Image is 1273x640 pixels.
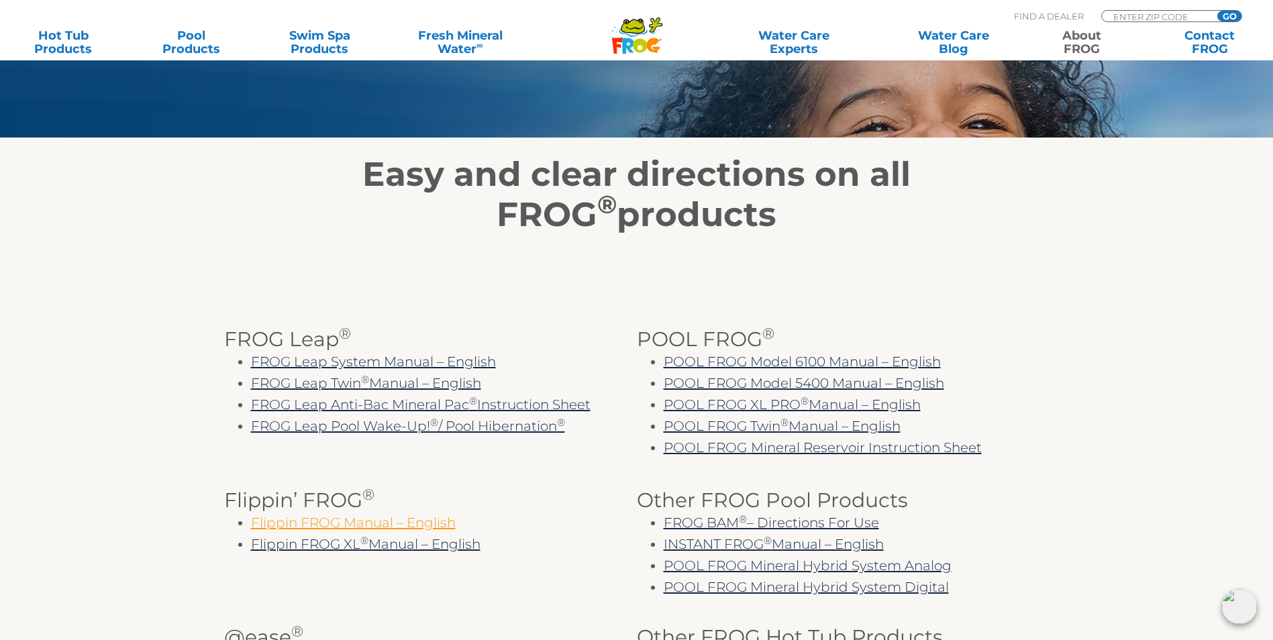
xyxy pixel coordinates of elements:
a: POOL FROG Model 6100 Manual – English [664,354,941,370]
h3: POOL FROG [637,328,1050,351]
a: ContactFROG [1160,29,1260,56]
sup: ® [557,416,565,429]
a: POOL FROG Twin®Manual – English [664,418,901,434]
h3: Flippin’ FROG [224,489,637,512]
a: INSTANT FROG®Manual – English [664,536,884,552]
a: FROG Leap Twin®Manual – English [251,375,481,391]
h2: Easy and clear directions on all FROG products [224,154,1050,235]
a: POOL FROG Mineral Hybrid System Analog [664,557,952,574]
a: FROG BAM®– Directions For Use [664,515,879,531]
a: Water CareBlog [903,29,1003,56]
sup: ® [339,324,351,343]
a: Swim SpaProducts [270,29,370,56]
sup: ® [360,534,368,547]
sup: ® [780,416,788,429]
sup: ® [362,485,374,504]
sup: ® [361,373,369,386]
sup: ® [739,513,747,525]
h3: Other FROG Pool Products [637,489,1050,512]
a: FROG Leap System Manual – English [251,354,496,370]
sup: ® [597,189,617,219]
sup: ® [430,416,438,429]
sup: ® [801,394,809,407]
p: Find A Dealer [1014,10,1084,22]
img: openIcon [1222,589,1257,624]
input: GO [1217,11,1241,21]
input: Zip Code Form [1112,11,1203,22]
a: FROG Leap Pool Wake-Up!®/ Pool Hibernation® [251,418,565,434]
h3: FROG Leap [224,328,637,351]
sup: ∞ [476,40,483,50]
a: AboutFROG [1031,29,1131,56]
a: Fresh MineralWater∞ [398,29,523,56]
a: POOL FROG Mineral Hybrid System Digital [664,579,949,595]
a: Flippin FROG Manual – English [251,515,456,531]
a: Water CareExperts [713,29,875,56]
sup: ® [764,534,772,547]
a: PoolProducts [142,29,242,56]
a: POOL FROG XL PRO®Manual – English [664,396,921,413]
a: POOL FROGMineral Reservoir Instruction Sheet [664,439,982,456]
sup: ® [469,394,477,407]
a: Hot TubProducts [13,29,113,56]
sup: ® [762,324,774,343]
a: Flippin FROG XL®Manual – English [251,536,480,552]
a: POOL FROG Model 5400 Manual – English [664,375,944,391]
a: FROG Leap Anti-Bac Mineral Pac®Instruction Sheet [251,396,591,413]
